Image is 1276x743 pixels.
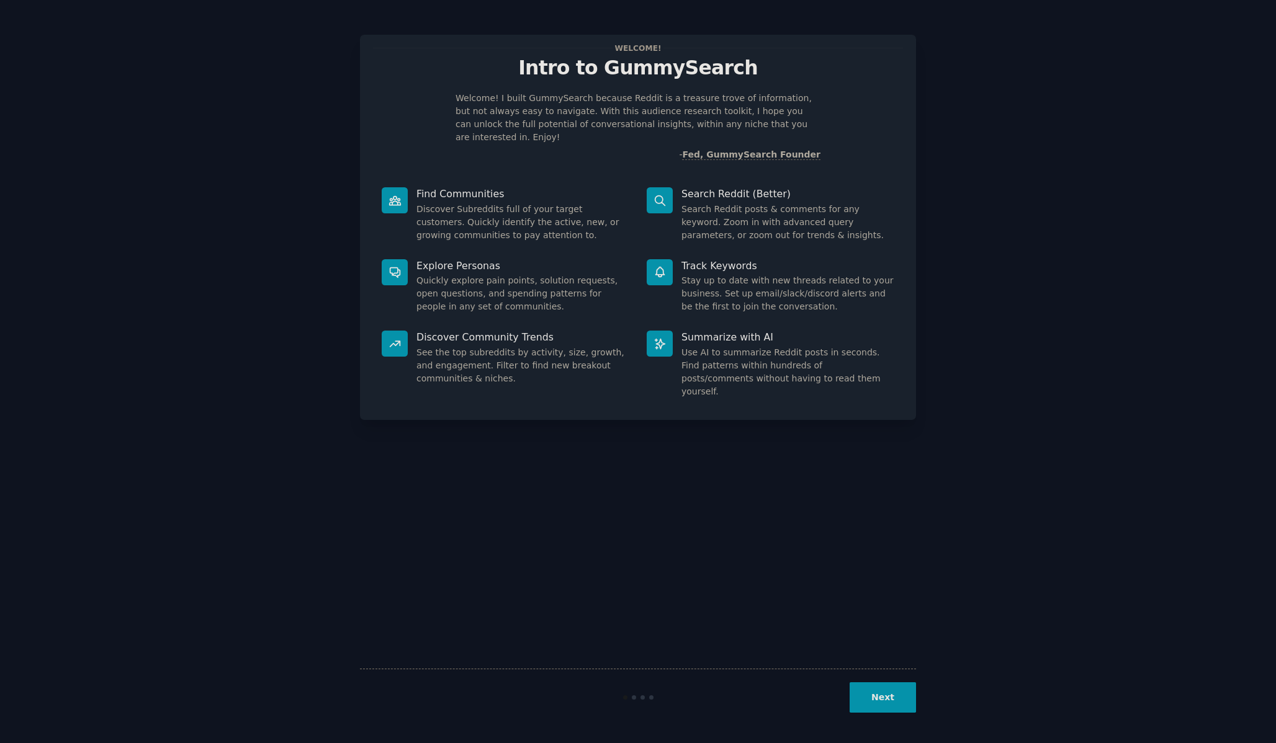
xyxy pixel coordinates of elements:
p: Intro to GummySearch [373,57,903,79]
dd: Use AI to summarize Reddit posts in seconds. Find patterns within hundreds of posts/comments with... [681,346,894,398]
p: Summarize with AI [681,331,894,344]
span: Welcome! [613,42,663,55]
dd: Stay up to date with new threads related to your business. Set up email/slack/discord alerts and ... [681,274,894,313]
dd: Search Reddit posts & comments for any keyword. Zoom in with advanced query parameters, or zoom o... [681,203,894,242]
p: Discover Community Trends [416,331,629,344]
p: Explore Personas [416,259,629,272]
p: Welcome! I built GummySearch because Reddit is a treasure trove of information, but not always ea... [456,92,820,144]
div: - [679,148,820,161]
button: Next [850,682,916,713]
dd: See the top subreddits by activity, size, growth, and engagement. Filter to find new breakout com... [416,346,629,385]
p: Search Reddit (Better) [681,187,894,200]
p: Track Keywords [681,259,894,272]
dd: Quickly explore pain points, solution requests, open questions, and spending patterns for people ... [416,274,629,313]
p: Find Communities [416,187,629,200]
a: Fed, GummySearch Founder [682,149,820,160]
dd: Discover Subreddits full of your target customers. Quickly identify the active, new, or growing c... [416,203,629,242]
